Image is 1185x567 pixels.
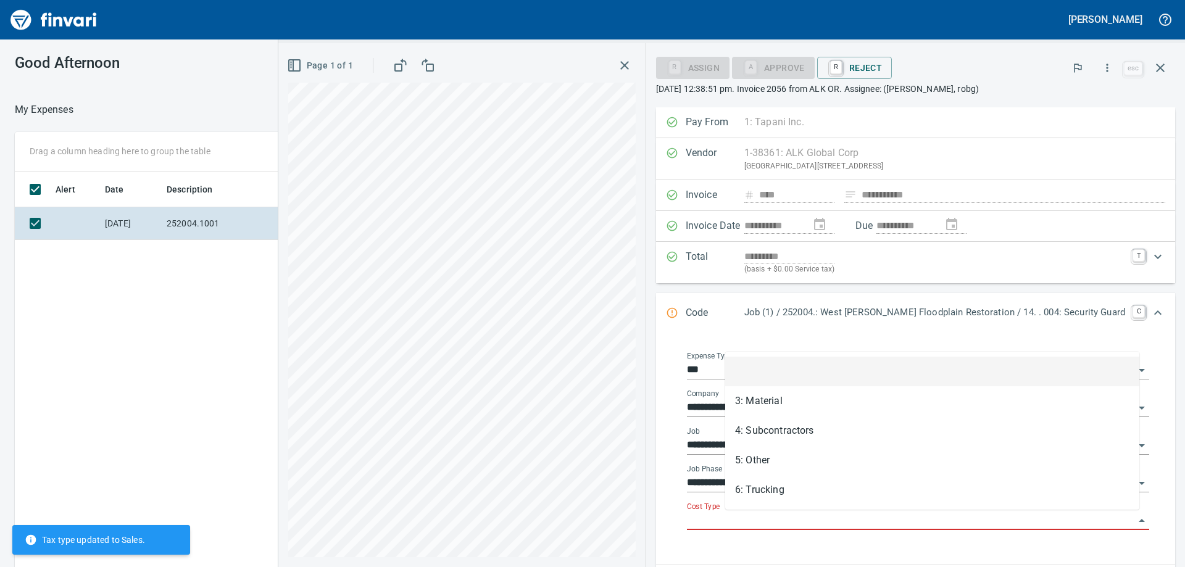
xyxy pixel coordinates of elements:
[1133,512,1150,529] button: Close
[15,102,73,117] nav: breadcrumb
[1124,62,1142,75] a: esc
[656,293,1175,334] div: Expand
[105,182,124,197] span: Date
[725,445,1139,475] li: 5: Other
[1068,13,1142,26] h5: [PERSON_NAME]
[56,182,91,197] span: Alert
[725,386,1139,416] li: 3: Material
[285,54,358,77] button: Page 1 of 1
[105,182,140,197] span: Date
[1133,474,1150,492] button: Open
[7,5,100,35] img: Finvari
[817,57,892,79] button: RReject
[1133,362,1150,379] button: Open
[1133,437,1150,454] button: Open
[827,57,882,78] span: Reject
[687,428,700,435] label: Job
[656,83,1175,95] p: [DATE] 12:38:51 pm. Invoice 2056 from ALK OR. Assignee: ([PERSON_NAME], robg)
[1121,53,1175,83] span: Close invoice
[687,503,720,510] label: Cost Type
[687,465,722,473] label: Job Phase
[1094,54,1121,81] button: More
[725,416,1139,445] li: 4: Subcontractors
[100,207,162,240] td: [DATE]
[686,249,744,276] p: Total
[656,62,730,72] div: Assign
[1065,10,1145,29] button: [PERSON_NAME]
[687,390,719,397] label: Company
[656,242,1175,283] div: Expand
[732,62,815,72] div: Cost Type required
[687,352,733,360] label: Expense Type
[725,475,1139,505] li: 6: Trucking
[1133,399,1150,416] button: Open
[15,54,277,72] h3: Good Afternoon
[167,182,213,197] span: Description
[830,60,842,74] a: R
[686,305,744,321] p: Code
[744,305,1125,320] p: Job (1) / 252004.: West [PERSON_NAME] Floodplain Restoration / 14. . 004: Security Guard
[56,182,75,197] span: Alert
[273,207,365,240] td: AP Invoices
[162,207,273,240] td: 252004.1001
[30,145,210,157] p: Drag a column heading here to group the table
[1133,249,1145,262] a: T
[1133,305,1145,318] a: C
[25,534,145,546] span: Tax type updated to Sales.
[744,263,1125,276] p: (basis + $0.00 Service tax)
[15,102,73,117] p: My Expenses
[167,182,229,197] span: Description
[289,58,353,73] span: Page 1 of 1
